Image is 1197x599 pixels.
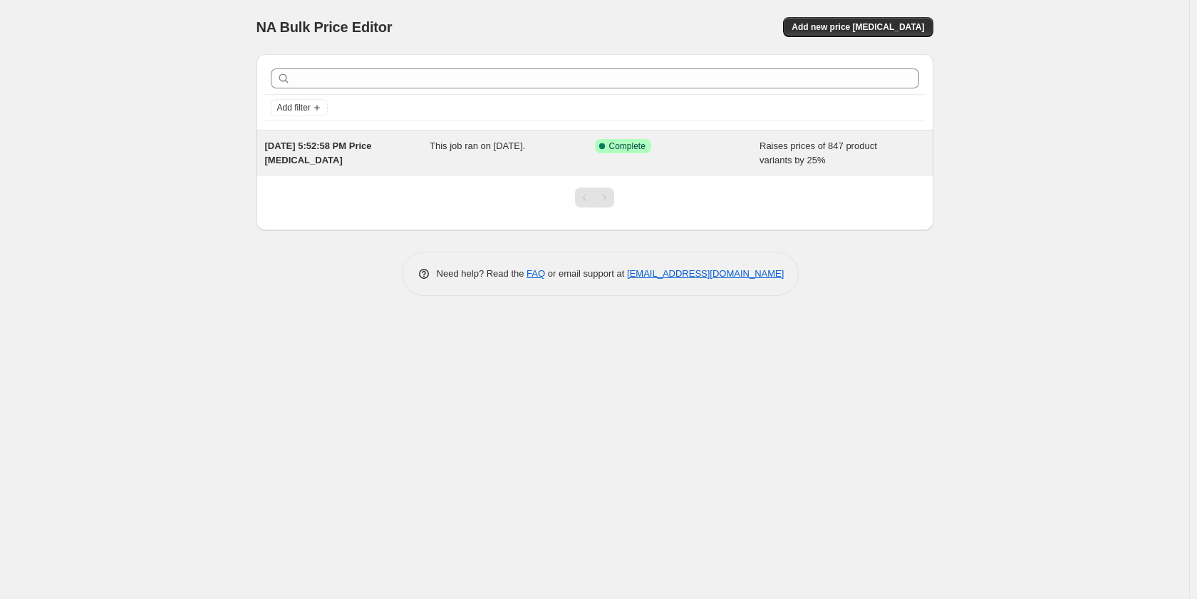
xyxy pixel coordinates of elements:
span: NA Bulk Price Editor [256,19,393,35]
span: Add new price [MEDICAL_DATA] [792,21,924,33]
nav: Pagination [575,188,614,208]
span: or email support at [545,268,627,279]
span: Need help? Read the [437,268,527,279]
span: Add filter [277,102,311,113]
a: [EMAIL_ADDRESS][DOMAIN_NAME] [627,268,784,279]
span: This job ran on [DATE]. [430,140,525,151]
a: FAQ [527,268,545,279]
span: Raises prices of 847 product variants by 25% [760,140,877,165]
span: [DATE] 5:52:58 PM Price [MEDICAL_DATA] [265,140,372,165]
button: Add filter [271,99,328,116]
span: Complete [609,140,646,152]
button: Add new price [MEDICAL_DATA] [783,17,933,37]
